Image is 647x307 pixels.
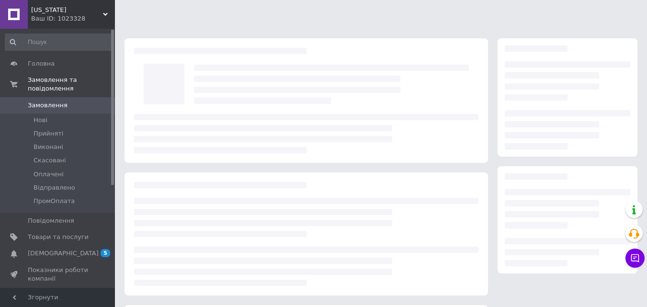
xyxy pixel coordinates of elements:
span: Повідомлення [28,216,74,225]
input: Пошук [5,34,113,51]
span: Замовлення [28,101,68,110]
span: Замовлення та повідомлення [28,76,115,93]
span: Відправлено [34,183,75,192]
div: Ваш ID: 1023328 [31,14,115,23]
span: ПромОплата [34,197,75,205]
span: Товари та послуги [28,233,89,241]
span: Виконані [34,143,63,151]
span: Прийняті [34,129,63,138]
span: 5 [101,249,110,257]
span: Оплачені [34,170,64,179]
button: Чат з покупцем [625,249,645,268]
span: Головна [28,59,55,68]
span: [DEMOGRAPHIC_DATA] [28,249,99,258]
span: Показники роботи компанії [28,266,89,283]
span: MONTANA [31,6,103,14]
span: Нові [34,116,47,125]
span: Скасовані [34,156,66,165]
